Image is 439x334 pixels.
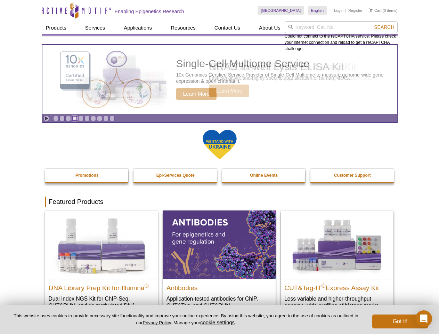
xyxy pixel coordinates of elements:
h2: Enabling Epigenetics Research [115,8,184,15]
a: Services [81,21,109,34]
a: All Antibodies Antibodies Application-tested antibodies for ChIP, CUT&Tag, and CUT&RUN. [163,210,276,316]
a: Go to slide 7 [91,116,96,121]
p: Less variable and higher-throughput genome-wide profiling of histone marks​. [284,295,390,309]
h2: DNA Library Prep Kit for Illumina [49,281,154,292]
a: About Us [255,21,285,34]
img: We Stand With Ukraine [202,129,237,160]
a: Go to slide 4 [72,116,77,121]
img: Single-Cell Multiome Service [54,48,158,111]
a: Go to slide 8 [97,116,102,121]
h2: Single-Cell Multiome Service [176,58,393,69]
a: English [308,6,327,15]
a: Applications [120,21,156,34]
span: Search [374,24,394,30]
article: Single-Cell Multiome Service [42,45,397,114]
a: Epi-Services Quote [133,169,218,182]
strong: Promotions [75,173,99,178]
a: Customer Support [310,169,395,182]
a: Go to slide 5 [78,116,83,121]
span: Learn More [176,88,217,100]
a: Register [348,8,363,13]
a: Resources [166,21,200,34]
a: Promotions [45,169,129,182]
li: | [345,6,347,15]
img: All Antibodies [163,210,276,279]
p: Application-tested antibodies for ChIP, CUT&Tag, and CUT&RUN. [166,295,272,309]
a: Single-Cell Multiome Service Single-Cell Multiome Service 10x Genomics Certified Service Provider... [42,45,397,114]
a: Go to slide 1 [53,116,58,121]
button: Search [372,24,396,30]
div: Open Intercom Messenger [415,310,432,327]
a: Online Events [222,169,306,182]
div: Could not connect to the reCAPTCHA service. Please check your internet connection and reload to g... [285,21,398,52]
a: Go to slide 2 [59,116,65,121]
a: Login [334,8,343,13]
sup: ® [145,283,149,288]
img: Your Cart [369,8,373,12]
button: Got it! [372,315,428,328]
input: Keyword, Cat. No. [285,21,398,33]
a: CUT&Tag-IT® Express Assay Kit CUT&Tag-IT®Express Assay Kit Less variable and higher-throughput ge... [281,210,393,316]
strong: Customer Support [334,173,371,178]
a: Products [42,21,71,34]
a: Go to slide 3 [66,116,71,121]
a: [GEOGRAPHIC_DATA] [258,6,304,15]
h2: CUT&Tag-IT Express Assay Kit [284,281,390,292]
a: Privacy Policy [143,320,171,325]
a: DNA Library Prep Kit for Illumina DNA Library Prep Kit for Illumina® Dual Index NGS Kit for ChIP-... [45,210,158,323]
p: This website uses cookies to provide necessary site functionality and improve your online experie... [11,313,361,326]
strong: Epi-Services Quote [156,173,195,178]
a: Go to slide 6 [84,116,90,121]
img: CUT&Tag-IT® Express Assay Kit [281,210,393,279]
a: Go to slide 10 [109,116,115,121]
button: cookie settings [200,319,235,325]
li: (0 items) [369,6,398,15]
h2: Antibodies [166,281,272,292]
img: DNA Library Prep Kit for Illumina [45,210,158,279]
sup: ® [322,283,326,288]
a: Toggle autoplay [44,116,49,121]
p: Dual Index NGS Kit for ChIP-Seq, CUT&RUN, and ds methylated DNA assays. [49,295,154,316]
a: Contact Us [210,21,244,34]
a: Cart [369,8,382,13]
a: Go to slide 9 [103,116,108,121]
strong: Online Events [250,173,278,178]
p: 10x Genomics Certified Service Provider of Single-Cell Multiome to measure genome-wide gene expre... [176,72,393,84]
h2: Featured Products [45,197,394,207]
